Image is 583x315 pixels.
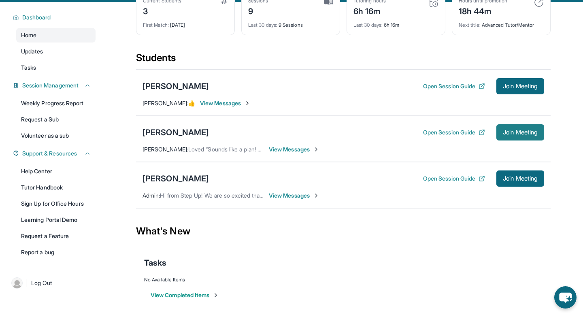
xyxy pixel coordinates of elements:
[143,100,188,106] span: [PERSON_NAME] :
[16,44,96,59] a: Updates
[143,22,169,28] span: First Match :
[143,4,181,17] div: 3
[459,22,481,28] span: Next title :
[21,31,36,39] span: Home
[143,81,209,92] div: [PERSON_NAME]
[16,245,96,260] a: Report a bug
[16,96,96,111] a: Weekly Progress Report
[353,17,438,28] div: 6h 16m
[313,192,319,199] img: Chevron-Right
[16,180,96,195] a: Tutor Handbook
[31,279,52,287] span: Log Out
[16,60,96,75] a: Tasks
[269,145,319,153] span: View Messages
[200,99,251,107] span: View Messages
[188,100,195,106] span: 👍
[496,170,544,187] button: Join Meeting
[21,47,43,55] span: Updates
[248,4,268,17] div: 9
[144,277,543,283] div: No Available Items
[16,196,96,211] a: Sign Up for Office Hours
[16,112,96,127] a: Request a Sub
[8,274,96,292] a: |Log Out
[143,127,209,138] div: [PERSON_NAME]
[244,100,251,106] img: Chevron-Right
[19,13,91,21] button: Dashboard
[143,192,160,199] span: Admin :
[16,229,96,243] a: Request a Feature
[16,213,96,227] a: Learning Portal Demo
[143,17,228,28] div: [DATE]
[423,128,485,136] button: Open Session Guide
[423,82,485,90] button: Open Session Guide
[459,4,507,17] div: 18h 44m
[19,81,91,89] button: Session Management
[423,175,485,183] button: Open Session Guide
[313,146,319,153] img: Chevron-Right
[136,213,551,249] div: What's New
[21,64,36,72] span: Tasks
[144,257,166,268] span: Tasks
[503,130,538,135] span: Join Meeting
[22,81,79,89] span: Session Management
[188,146,382,153] span: Loved “Sounds like a plan! Ty for understanding. Have a good weekend 😀”
[459,17,544,28] div: Advanced Tutor/Mentor
[143,146,188,153] span: [PERSON_NAME] :
[269,192,319,200] span: View Messages
[143,173,209,184] div: [PERSON_NAME]
[16,128,96,143] a: Volunteer as a sub
[503,84,538,89] span: Join Meeting
[22,149,77,157] span: Support & Resources
[503,176,538,181] span: Join Meeting
[248,22,277,28] span: Last 30 days :
[248,17,333,28] div: 9 Sessions
[22,13,51,21] span: Dashboard
[19,149,91,157] button: Support & Resources
[16,28,96,43] a: Home
[151,291,219,299] button: View Completed Items
[554,286,577,309] button: chat-button
[136,51,551,69] div: Students
[26,278,28,288] span: |
[496,124,544,140] button: Join Meeting
[496,78,544,94] button: Join Meeting
[353,22,383,28] span: Last 30 days :
[16,164,96,179] a: Help Center
[353,4,386,17] div: 6h 16m
[11,277,23,289] img: user-img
